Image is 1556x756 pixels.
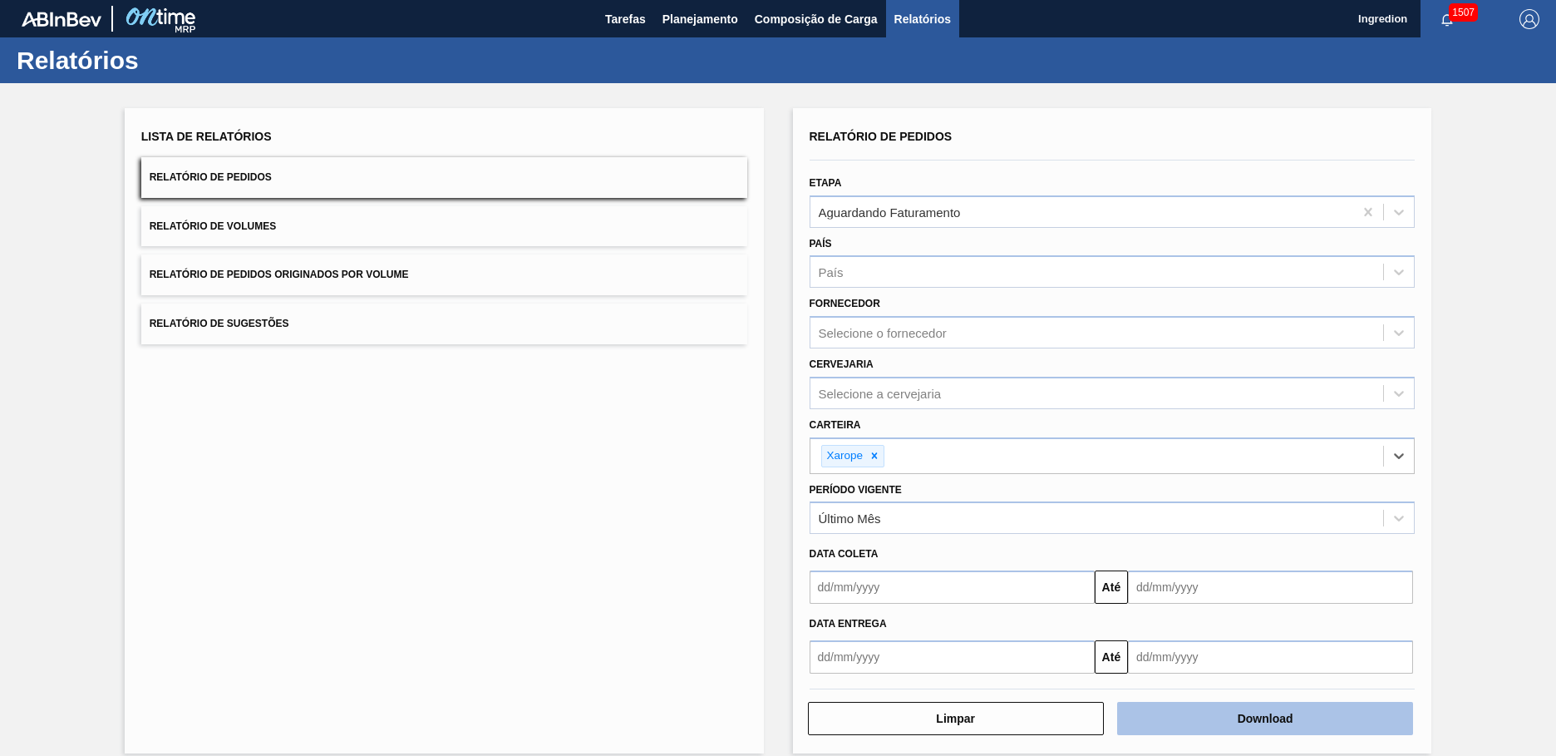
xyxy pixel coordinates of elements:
button: Relatório de Volumes [141,206,747,247]
div: Selecione a cervejaria [819,386,942,400]
h1: Relatórios [17,51,312,70]
span: Relatório de Sugestões [150,318,289,329]
div: Xarope [822,446,866,467]
button: Relatório de Pedidos Originados por Volume [141,254,747,295]
img: Logout [1519,9,1539,29]
span: 1507 [1449,3,1478,22]
span: Relatório de Pedidos Originados por Volume [150,269,409,280]
label: Cervejaria [810,358,874,370]
div: País [819,265,844,279]
label: País [810,238,832,250]
label: Carteira [810,419,861,431]
label: Etapa [810,177,842,189]
input: dd/mm/yyyy [1128,640,1413,674]
div: Aguardando Faturamento [819,205,961,219]
img: TNhmsLtSVTkK8tSr43FrP2fwEKptu5GPRR3wAAAABJRU5ErkJggg== [22,12,101,27]
span: Composição de Carga [755,9,878,29]
button: Até [1095,571,1128,604]
span: Relatórios [894,9,951,29]
input: dd/mm/yyyy [1128,571,1413,604]
button: Download [1117,702,1413,735]
label: Fornecedor [810,298,880,309]
button: Até [1095,640,1128,674]
span: Lista de Relatórios [141,130,272,143]
button: Relatório de Sugestões [141,304,747,344]
label: Período Vigente [810,484,902,496]
input: dd/mm/yyyy [810,571,1095,604]
span: Relatório de Pedidos [810,130,953,143]
span: Data entrega [810,618,887,630]
div: Último Mês [819,511,881,526]
span: Tarefas [605,9,646,29]
input: dd/mm/yyyy [810,640,1095,674]
span: Planejamento [662,9,738,29]
button: Notificações [1421,7,1474,31]
button: Limpar [808,702,1104,735]
span: Relatório de Pedidos [150,171,272,183]
span: Relatório de Volumes [150,220,276,232]
button: Relatório de Pedidos [141,157,747,198]
span: Data coleta [810,548,879,560]
div: Selecione o fornecedor [819,326,947,340]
